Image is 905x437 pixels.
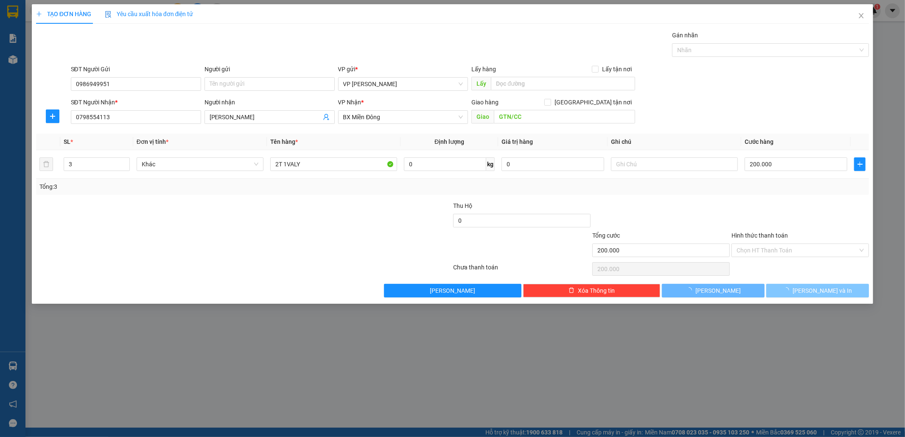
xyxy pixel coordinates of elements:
span: TẠO ĐƠN HÀNG [36,11,91,17]
button: delete [39,157,53,171]
span: Thu Hộ [453,202,472,209]
span: VP Thành Thái [343,78,463,90]
span: Khác [142,158,258,171]
label: Hình thức thanh toán [731,232,788,239]
span: Yêu cầu xuất hóa đơn điện tử [105,11,193,17]
span: Xóa Thông tin [578,286,615,295]
span: Lấy hàng [471,66,496,73]
span: kg [486,157,495,171]
div: Người nhận [205,98,335,107]
button: plus [46,109,59,123]
span: Giao [471,110,494,123]
input: Ghi Chú [611,157,738,171]
span: [PERSON_NAME] [430,286,475,295]
div: SĐT Người Nhận [71,98,201,107]
span: BX Miền Đông [343,111,463,123]
span: SL [64,138,70,145]
input: Dọc đường [491,77,635,90]
span: Giá trị hàng [502,138,533,145]
input: 0 [502,157,604,171]
span: [PERSON_NAME] và In [793,286,852,295]
span: [PERSON_NAME] [695,286,741,295]
span: loading [783,287,793,293]
label: Gán nhãn [672,32,698,39]
span: Lấy tận nơi [599,64,635,74]
span: Định lượng [434,138,464,145]
span: Lấy [471,77,491,90]
span: Tên hàng [270,138,298,145]
div: Chưa thanh toán [453,263,592,277]
span: VP Nhận [338,99,361,106]
span: plus [36,11,42,17]
th: Ghi chú [608,134,741,150]
div: Tổng: 3 [39,182,349,191]
input: VD: Bàn, Ghế [270,157,397,171]
span: Cước hàng [745,138,773,145]
span: plus [855,161,865,168]
button: plus [854,157,866,171]
button: [PERSON_NAME] [384,284,521,297]
button: [PERSON_NAME] [662,284,765,297]
span: [GEOGRAPHIC_DATA] tận nơi [551,98,635,107]
div: Người gửi [205,64,335,74]
span: plus [46,113,59,120]
span: close [858,12,865,19]
span: Giao hàng [471,99,499,106]
button: Close [849,4,873,28]
button: deleteXóa Thông tin [523,284,661,297]
div: VP gửi [338,64,468,74]
span: Tổng cước [592,232,620,239]
img: icon [105,11,112,18]
span: Đơn vị tính [137,138,168,145]
button: [PERSON_NAME] và In [766,284,869,297]
span: delete [569,287,574,294]
input: Dọc đường [494,110,635,123]
span: loading [686,287,695,293]
span: user-add [323,114,330,120]
div: SĐT Người Gửi [71,64,201,74]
